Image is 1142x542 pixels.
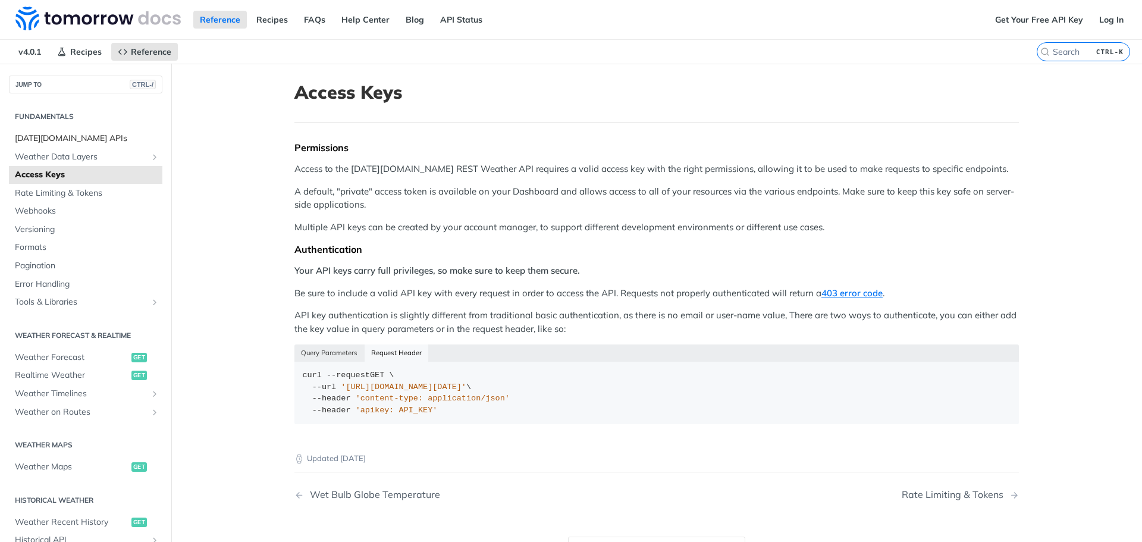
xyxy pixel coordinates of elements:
[131,518,147,527] span: get
[327,371,370,380] span: --request
[15,278,159,290] span: Error Handling
[9,257,162,275] a: Pagination
[15,461,128,473] span: Weather Maps
[303,371,322,380] span: curl
[9,76,162,93] button: JUMP TOCTRL-/
[131,371,147,380] span: get
[15,133,159,145] span: [DATE][DOMAIN_NAME] APIs
[399,11,431,29] a: Blog
[150,389,159,399] button: Show subpages for Weather Timelines
[9,293,162,311] a: Tools & LibrariesShow subpages for Tools & Libraries
[15,7,181,30] img: Tomorrow.io Weather API Docs
[294,82,1019,103] h1: Access Keys
[150,152,159,162] button: Show subpages for Weather Data Layers
[294,287,1019,300] p: Be sure to include a valid API key with every request in order to access the API. Requests not pr...
[294,453,1019,465] p: Updated [DATE]
[294,221,1019,234] p: Multiple API keys can be created by your account manager, to support different development enviro...
[9,440,162,450] h2: Weather Maps
[70,46,102,57] span: Recipes
[15,352,128,364] span: Weather Forecast
[9,239,162,256] a: Formats
[341,383,466,391] span: '[URL][DOMAIN_NAME][DATE]'
[9,403,162,421] a: Weather on RoutesShow subpages for Weather on Routes
[312,394,351,403] span: --header
[9,184,162,202] a: Rate Limiting & Tokens
[294,477,1019,512] nav: Pagination Controls
[312,406,351,415] span: --header
[150,408,159,417] button: Show subpages for Weather on Routes
[356,394,510,403] span: 'content-type: application/json'
[902,489,1009,500] div: Rate Limiting & Tokens
[989,11,1090,29] a: Get Your Free API Key
[131,462,147,472] span: get
[312,383,337,391] span: --url
[294,265,580,276] strong: Your API keys carry full privileges, so make sure to keep them secure.
[9,349,162,366] a: Weather Forecastget
[150,297,159,307] button: Show subpages for Tools & Libraries
[9,111,162,122] h2: Fundamentals
[131,46,171,57] span: Reference
[9,166,162,184] a: Access Keys
[9,148,162,166] a: Weather Data LayersShow subpages for Weather Data Layers
[304,489,440,500] div: Wet Bulb Globe Temperature
[821,287,883,299] a: 403 error code
[130,80,156,89] span: CTRL-/
[15,516,128,528] span: Weather Recent History
[434,11,489,29] a: API Status
[15,151,147,163] span: Weather Data Layers
[15,388,147,400] span: Weather Timelines
[294,344,365,361] button: Query Parameters
[15,260,159,272] span: Pagination
[297,11,332,29] a: FAQs
[9,385,162,403] a: Weather TimelinesShow subpages for Weather Timelines
[294,185,1019,212] p: A default, "private" access token is available on your Dashboard and allows access to all of your...
[335,11,396,29] a: Help Center
[9,330,162,341] h2: Weather Forecast & realtime
[1040,47,1050,57] svg: Search
[294,142,1019,153] div: Permissions
[51,43,108,61] a: Recipes
[1093,11,1130,29] a: Log In
[12,43,48,61] span: v4.0.1
[902,489,1019,500] a: Next Page: Rate Limiting & Tokens
[294,489,605,500] a: Previous Page: Wet Bulb Globe Temperature
[9,275,162,293] a: Error Handling
[294,309,1019,336] p: API key authentication is slightly different from traditional basic authentication, as there is n...
[9,130,162,148] a: [DATE][DOMAIN_NAME] APIs
[9,458,162,476] a: Weather Mapsget
[9,495,162,506] h2: Historical Weather
[15,224,159,236] span: Versioning
[9,366,162,384] a: Realtime Weatherget
[111,43,178,61] a: Reference
[1093,46,1127,58] kbd: CTRL-K
[15,296,147,308] span: Tools & Libraries
[294,162,1019,176] p: Access to the [DATE][DOMAIN_NAME] REST Weather API requires a valid access key with the right per...
[15,242,159,253] span: Formats
[15,369,128,381] span: Realtime Weather
[9,513,162,531] a: Weather Recent Historyget
[250,11,294,29] a: Recipes
[15,187,159,199] span: Rate Limiting & Tokens
[356,406,438,415] span: 'apikey: API_KEY'
[303,369,1011,416] div: GET \ \
[131,353,147,362] span: get
[9,202,162,220] a: Webhooks
[294,243,1019,255] div: Authentication
[15,406,147,418] span: Weather on Routes
[9,221,162,239] a: Versioning
[15,205,159,217] span: Webhooks
[193,11,247,29] a: Reference
[15,169,159,181] span: Access Keys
